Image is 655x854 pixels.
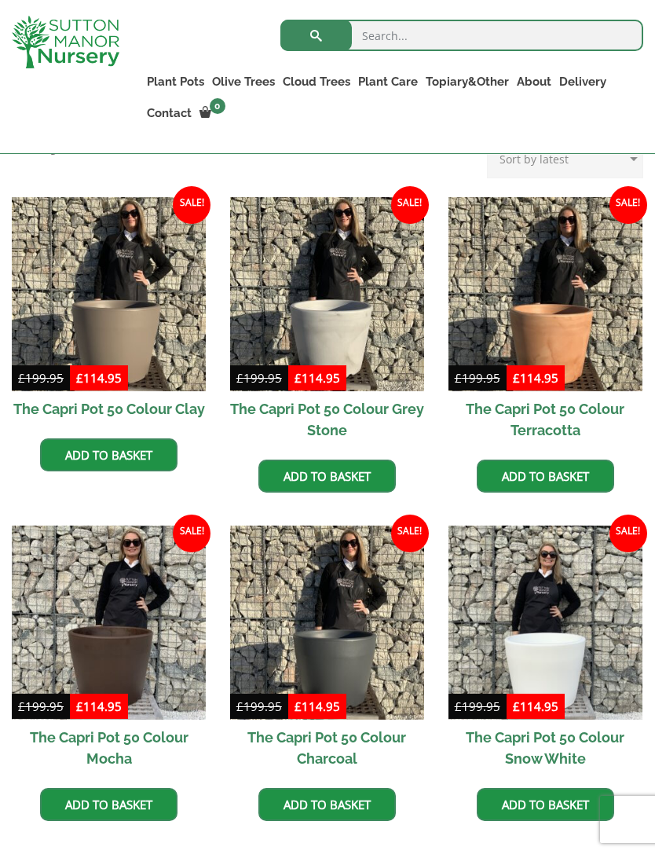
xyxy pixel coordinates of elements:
span: Sale! [609,186,647,224]
img: The Capri Pot 50 Colour Charcoal [230,526,424,720]
bdi: 114.95 [513,370,558,386]
a: 0 [196,102,230,124]
a: Add to basket: “The Capri Pot 50 Colour Charcoal” [258,788,396,821]
span: £ [455,698,462,714]
a: Add to basket: “The Capri Pot 50 Colour Mocha” [40,788,177,821]
span: £ [236,370,243,386]
span: £ [295,698,302,714]
a: About [513,71,555,93]
img: The Capri Pot 50 Colour Mocha [12,526,206,720]
a: Sale! The Capri Pot 50 Colour Mocha [12,526,206,776]
bdi: 199.95 [236,698,282,714]
h2: The Capri Pot 50 Colour Charcoal [230,720,424,776]
bdi: 114.95 [76,370,122,386]
input: Search... [280,20,643,51]
span: £ [513,370,520,386]
a: Sale! The Capri Pot 50 Colour Grey Stone [230,197,424,448]
span: 0 [210,98,225,114]
bdi: 114.95 [295,370,340,386]
span: Sale! [391,186,429,224]
a: Add to basket: “The Capri Pot 50 Colour Clay” [40,438,177,471]
img: The Capri Pot 50 Colour Grey Stone [230,197,424,391]
span: £ [236,698,243,714]
a: Topiary&Other [422,71,513,93]
a: Contact [143,102,196,124]
span: £ [76,698,83,714]
h2: The Capri Pot 50 Colour Mocha [12,720,206,776]
h2: The Capri Pot 50 Colour Clay [12,391,206,427]
span: £ [18,698,25,714]
span: Sale! [173,186,210,224]
bdi: 114.95 [295,698,340,714]
h2: The Capri Pot 50 Colour Snow White [448,720,642,776]
a: Add to basket: “The Capri Pot 50 Colour Grey Stone” [258,460,396,493]
span: Sale! [391,515,429,552]
bdi: 199.95 [455,370,500,386]
a: Sale! The Capri Pot 50 Colour Clay [12,197,206,427]
select: Shop order [487,139,643,178]
a: Olive Trees [208,71,279,93]
bdi: 199.95 [18,370,64,386]
span: Sale! [609,515,647,552]
h2: The Capri Pot 50 Colour Grey Stone [230,391,424,448]
a: Plant Care [354,71,422,93]
a: Add to basket: “The Capri Pot 50 Colour Snow White” [477,788,614,821]
a: Sale! The Capri Pot 50 Colour Charcoal [230,526,424,776]
a: Plant Pots [143,71,208,93]
img: The Capri Pot 50 Colour Snow White [448,526,642,720]
bdi: 114.95 [76,698,122,714]
img: logo [12,16,119,68]
a: Sale! The Capri Pot 50 Colour Terracotta [448,197,642,448]
a: Delivery [555,71,610,93]
span: Sale! [173,515,210,552]
span: £ [76,370,83,386]
bdi: 199.95 [236,370,282,386]
bdi: 199.95 [455,698,500,714]
img: The Capri Pot 50 Colour Terracotta [448,197,642,391]
img: The Capri Pot 50 Colour Clay [12,197,206,391]
span: £ [455,370,462,386]
bdi: 114.95 [513,698,558,714]
a: Cloud Trees [279,71,354,93]
a: Sale! The Capri Pot 50 Colour Snow White [448,526,642,776]
span: £ [295,370,302,386]
h2: The Capri Pot 50 Colour Terracotta [448,391,642,448]
bdi: 199.95 [18,698,64,714]
span: £ [18,370,25,386]
a: Add to basket: “The Capri Pot 50 Colour Terracotta” [477,460,614,493]
span: £ [513,698,520,714]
